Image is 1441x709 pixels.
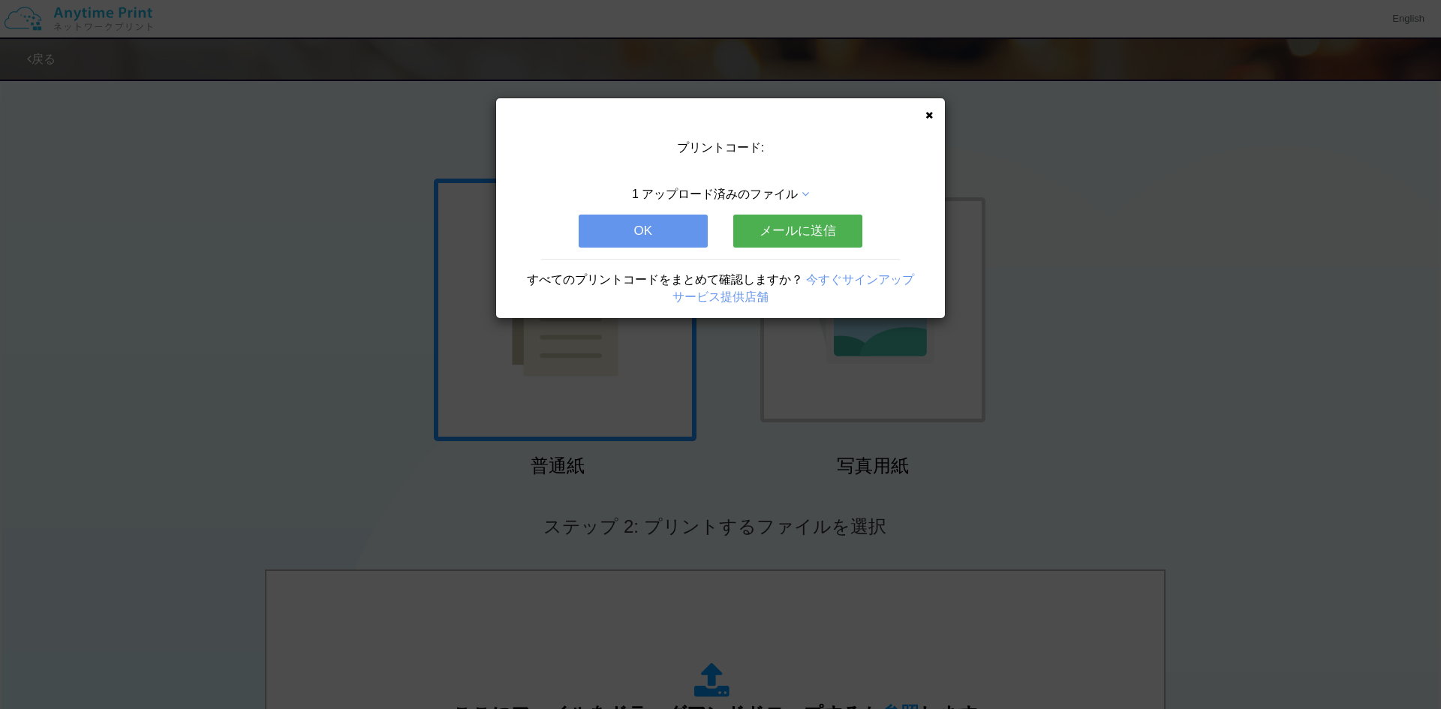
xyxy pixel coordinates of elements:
button: OK [579,215,708,248]
span: 1 アップロード済みのファイル [632,188,798,200]
span: プリントコード: [677,141,764,154]
span: すべてのプリントコードをまとめて確認しますか？ [527,273,803,286]
a: サービス提供店舗 [672,290,769,303]
button: メールに送信 [733,215,862,248]
a: 今すぐサインアップ [806,273,914,286]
